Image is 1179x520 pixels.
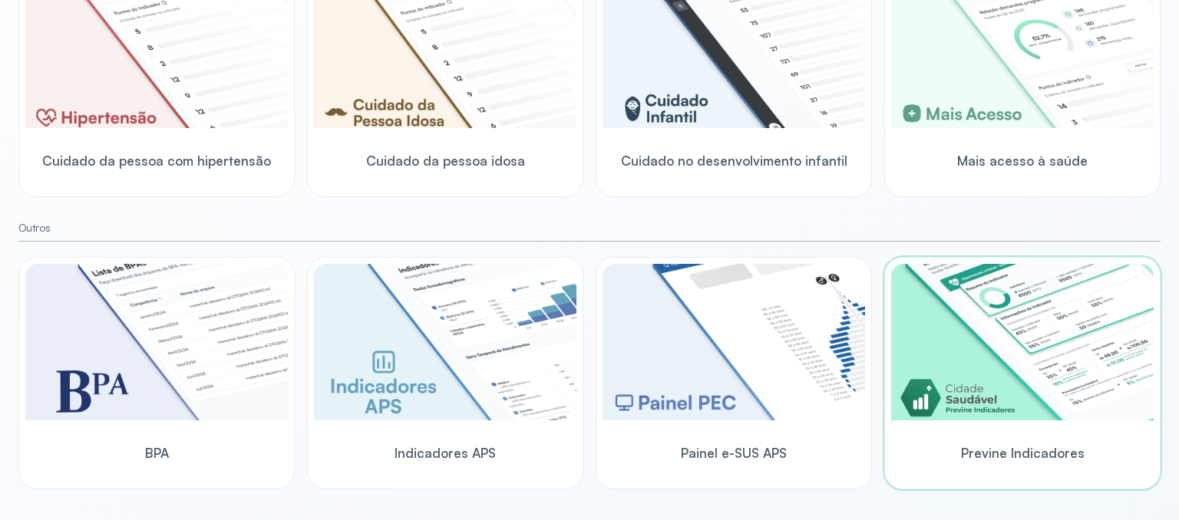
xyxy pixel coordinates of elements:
img: aps-indicators.png [314,264,576,420]
span: Cuidado da pessoa idosa [366,153,525,169]
span: Cuidado da pessoa com hipertensão [42,153,271,169]
span: Painel e-SUS APS [681,445,787,461]
img: previne-brasil.png [891,264,1154,420]
img: pec-panel.png [603,264,865,420]
img: bpa.png [25,264,288,420]
span: Indicadores APS [395,445,496,461]
span: BPA [145,445,169,461]
span: Previne Indicadores [961,445,1085,461]
span: Cuidado no desenvolvimento infantil [621,153,847,169]
small: Outros [18,222,1161,235]
span: Mais acesso à saúde [957,153,1088,169]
